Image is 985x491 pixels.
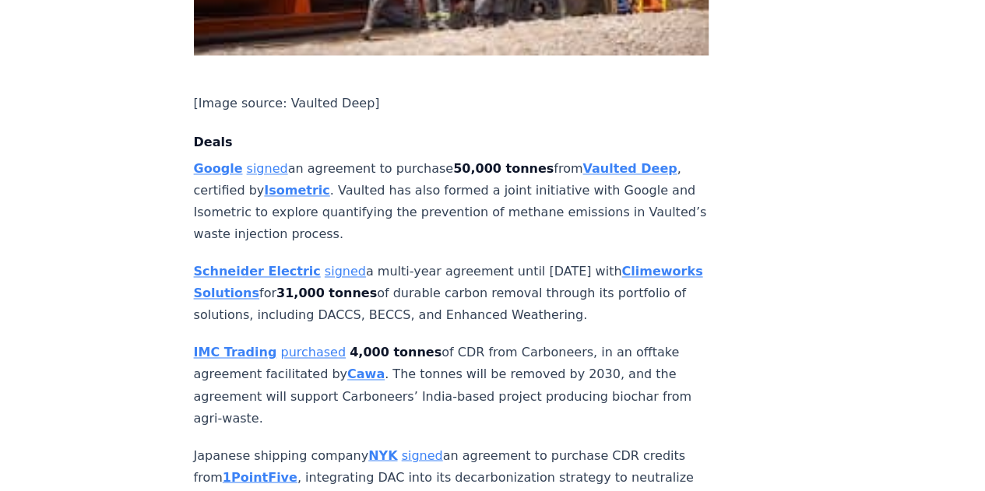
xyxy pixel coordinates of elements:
[194,342,709,429] p: of CDR from Carboneers, in an offtake agreement facilitated by . The tonnes will be removed by 20...
[402,447,443,462] a: signed
[194,93,709,114] p: [Image source: Vaulted Deep]
[325,264,366,279] a: signed
[276,286,377,300] strong: 31,000 tonnes
[280,345,346,359] a: purchased
[582,161,677,176] a: Vaulted Deep
[194,135,233,149] strong: Deals
[247,161,288,176] a: signed
[368,447,397,462] a: NYK
[194,264,321,279] a: Schneider Electric
[453,161,554,176] strong: 50,000 tonnes
[223,469,297,484] a: 1PointFive
[194,345,277,359] a: IMC Trading
[347,366,385,381] a: Cawa
[194,158,709,245] p: an agreement to purchase from , certified by . Vaulted has also formed a joint initiative with Go...
[194,261,709,326] p: a multi-year agreement until [DATE] with for of durable carbon removal through its portfolio of s...
[264,183,330,198] a: Isometric
[194,161,243,176] a: Google
[350,345,441,359] strong: 4,000 tonnes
